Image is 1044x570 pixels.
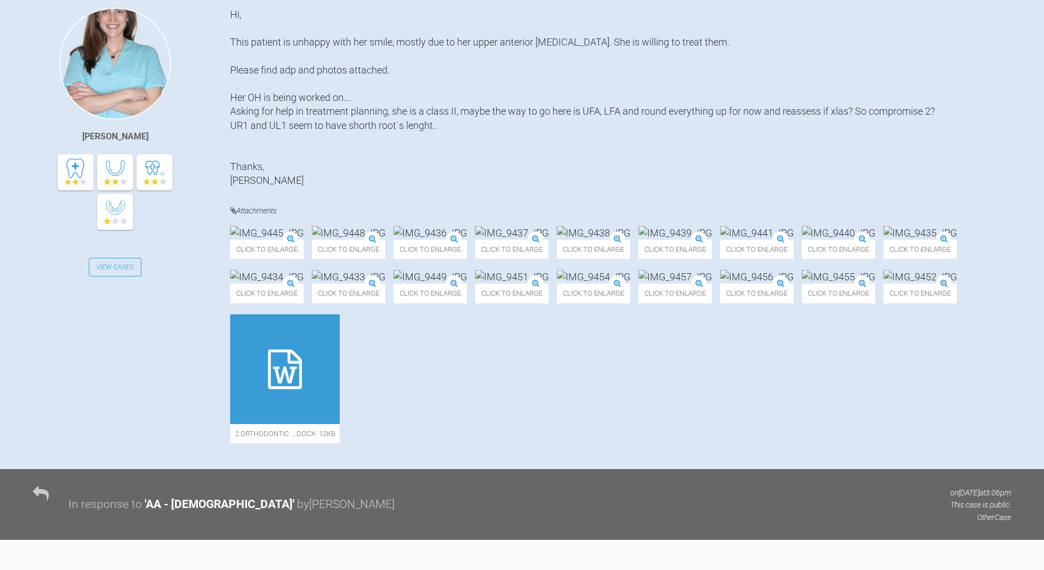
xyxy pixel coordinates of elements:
img: IMG_9445.JPG [230,226,304,240]
span: Click to enlarge [720,284,794,303]
span: Click to enlarge [802,284,875,303]
span: Click to enlarge [802,240,875,259]
span: Click to enlarge [230,240,304,259]
img: IMG_9439.JPG [638,226,712,240]
h4: Attachments [230,204,1011,218]
span: Click to enlarge [638,284,712,303]
a: View Cases [89,258,141,276]
img: IMG_9455.JPG [802,270,875,284]
span: Click to enlarge [393,240,467,259]
span: Click to enlarge [883,240,957,259]
img: IMG_9451.JPG [475,270,549,284]
p: Other Case [950,511,1011,523]
img: IMG_9449.JPG [393,270,467,284]
img: IMG_9457.JPG [638,270,712,284]
div: ' AA - [DEMOGRAPHIC_DATA] ' [145,495,294,514]
img: IMG_9441.JPG [720,226,794,240]
div: [PERSON_NAME] [82,129,149,144]
div: In response to [69,495,142,514]
img: IMG_9440.JPG [802,226,875,240]
span: Click to enlarge [475,284,549,303]
span: Click to enlarge [557,284,630,303]
span: Click to enlarge [312,240,385,259]
img: IMG_9436.JPG [393,226,467,240]
div: Hi, This patient is unhappy with her smile, mostly due to her upper anterior [MEDICAL_DATA]. She ... [230,8,1011,188]
img: IMG_9438.JPG [557,226,630,240]
img: IMG_9452.JPG [883,270,957,284]
span: Click to enlarge [393,284,467,303]
span: Click to enlarge [230,284,304,303]
img: IMG_9435.JPG [883,226,957,240]
span: Click to enlarge [638,240,712,259]
span: Click to enlarge [312,284,385,303]
img: Rita Ferreira [59,8,171,120]
img: IMG_9437.JPG [475,226,549,240]
img: IMG_9448.JPG [312,226,385,240]
img: IMG_9434.JPG [230,270,304,284]
p: This case is public. [950,499,1011,511]
span: 2.Orthodontic ….docx - 12KB [230,424,340,443]
span: Click to enlarge [475,240,549,259]
img: IMG_9433.JPG [312,270,385,284]
span: Click to enlarge [557,240,630,259]
img: IMG_9456.JPG [720,270,794,284]
p: on [DATE] at 3:06pm [950,487,1011,499]
span: Click to enlarge [883,284,957,303]
div: by [PERSON_NAME] [297,495,395,514]
img: IMG_9454.JPG [557,270,630,284]
span: Click to enlarge [720,240,794,259]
